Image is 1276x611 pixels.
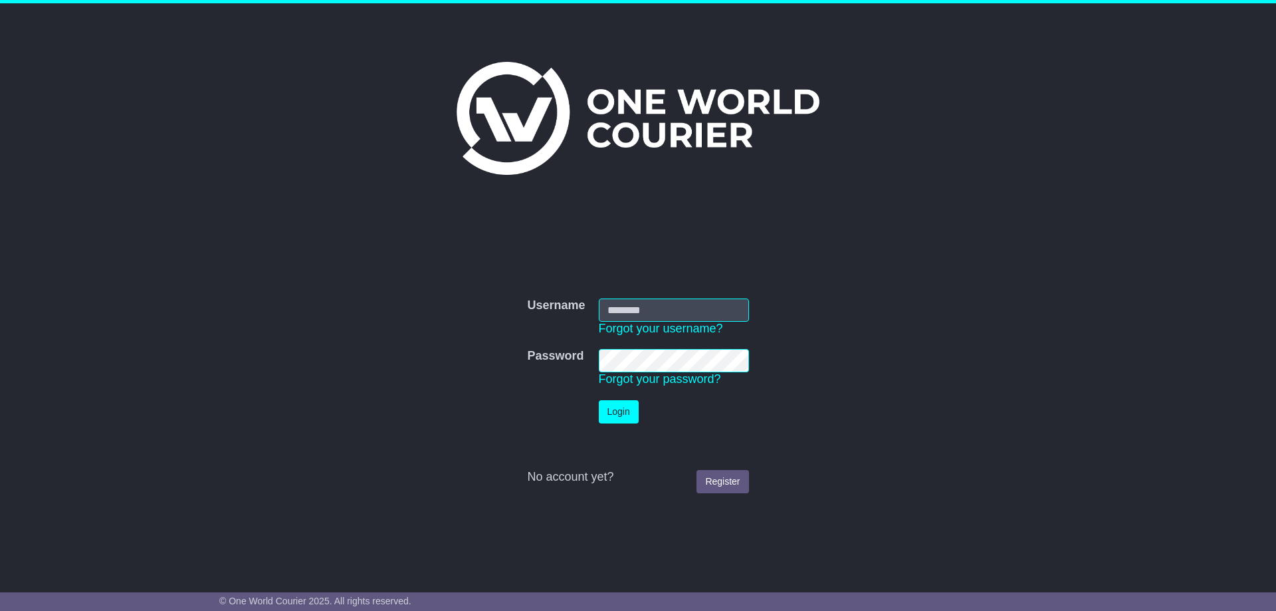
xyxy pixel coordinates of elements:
a: Register [696,470,748,493]
a: Forgot your password? [599,372,721,386]
img: One World [457,62,819,175]
label: Username [527,299,585,313]
span: © One World Courier 2025. All rights reserved. [219,596,411,606]
button: Login [599,400,639,424]
div: No account yet? [527,470,748,485]
label: Password [527,349,584,364]
a: Forgot your username? [599,322,723,335]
